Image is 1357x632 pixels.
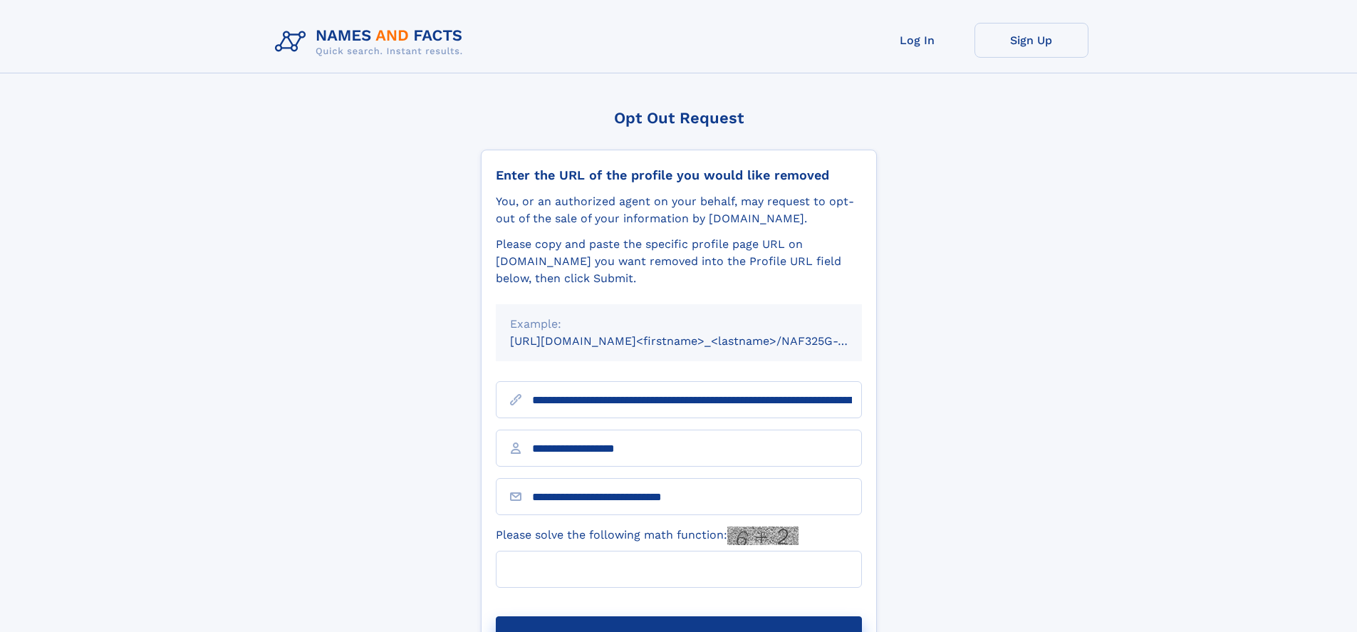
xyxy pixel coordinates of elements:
div: Enter the URL of the profile you would like removed [496,167,862,183]
a: Sign Up [974,23,1088,58]
label: Please solve the following math function: [496,527,799,545]
div: Please copy and paste the specific profile page URL on [DOMAIN_NAME] you want removed into the Pr... [496,236,862,287]
div: You, or an authorized agent on your behalf, may request to opt-out of the sale of your informatio... [496,193,862,227]
small: [URL][DOMAIN_NAME]<firstname>_<lastname>/NAF325G-xxxxxxxx [510,334,889,348]
div: Example: [510,316,848,333]
div: Opt Out Request [481,109,877,127]
img: Logo Names and Facts [269,23,474,61]
a: Log In [861,23,974,58]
